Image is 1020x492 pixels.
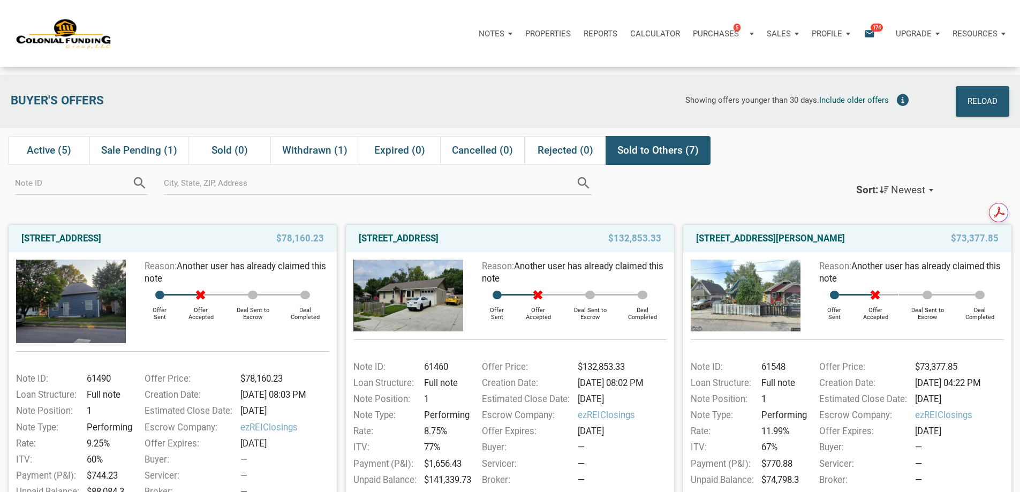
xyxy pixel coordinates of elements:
div: — [240,469,335,482]
div: Escrow Company: [477,408,575,422]
span: Another user has already claimed this note [482,261,663,284]
button: Sort:Newest [845,176,945,205]
div: Servicer: [814,457,912,471]
img: 576834 [691,260,800,331]
div: Deal Sent to Escrow [224,299,282,321]
div: Note ID: [11,372,83,385]
div: Offer Expires: [139,437,237,450]
div: Note ID: [685,360,758,374]
div: Offer Price: [814,360,912,374]
button: Purchases5 [686,18,760,50]
input: City, State, ZIP, Address [164,171,576,195]
div: $73,377.85 [911,360,1009,374]
a: Properties [519,18,577,50]
span: Sale Pending (1) [101,144,177,157]
i: search [132,175,148,191]
div: Reload [968,93,998,110]
p: Notes [479,29,504,39]
div: Note Position: [11,404,83,418]
span: 5 [734,23,741,32]
div: Loan Structure: [348,376,420,390]
div: Offer Expires: [477,425,575,438]
a: [STREET_ADDRESS][PERSON_NAME] [696,232,845,245]
a: Calculator [624,18,686,50]
div: [DATE] [237,404,335,418]
a: [STREET_ADDRESS] [21,232,101,245]
div: Note Position: [348,392,420,406]
span: ezREIClosings [578,408,672,422]
span: Showing offers younger than 30 days. [685,95,819,105]
div: Deal Completed [956,299,1004,321]
span: Sold to Others (7) [617,144,699,157]
div: Servicer: [477,457,575,471]
span: Cancelled (0) [452,144,513,157]
div: Sale Pending (1) [89,136,188,165]
button: email174 [856,18,889,50]
div: Offer Expires: [814,425,912,438]
div: Payment (P&I): [348,457,420,471]
div: $74,798.3 [758,473,806,487]
span: Reason: [482,261,514,271]
div: Creation Date: [477,376,575,390]
div: — [578,441,672,454]
div: Buyer: [814,441,912,454]
div: Performing [420,408,469,422]
div: $770.88 [758,457,806,471]
div: Deal Sent to Escrow [562,299,619,321]
div: Buyer: [477,441,575,454]
div: — [578,457,672,471]
button: Resources [946,18,1012,50]
div: 67% [758,441,806,454]
div: Escrow Company: [814,408,912,422]
a: Profile [805,18,857,50]
div: — [915,441,1009,454]
div: Loan Structure: [11,388,83,402]
div: Estimated Close Date: [814,392,912,406]
div: ITV: [11,453,83,466]
input: Note ID [15,171,132,195]
span: Sold (0) [211,144,248,157]
div: Rejected (0) [524,136,606,165]
button: Notes [472,18,519,50]
div: 77% [420,441,469,454]
div: 60% [83,453,131,466]
span: Reason: [145,261,177,271]
div: Deal Completed [619,299,667,321]
div: 61490 [83,372,131,385]
div: Creation Date: [139,388,237,402]
div: Full note [758,376,806,390]
span: $73,377.85 [951,232,999,245]
a: Sales [760,18,805,50]
span: Rejected (0) [538,144,593,157]
p: Purchases [693,29,739,39]
p: Profile [812,29,842,39]
div: $141,339.73 [420,473,469,487]
div: [DATE] [574,425,672,438]
div: Cancelled (0) [440,136,524,165]
div: Servicer: [139,469,237,482]
div: Unpaid Balance: [685,473,758,487]
div: — [240,453,335,466]
div: Rate: [348,425,420,438]
div: Rate: [685,425,758,438]
p: Resources [953,29,998,39]
div: Performing [83,421,131,434]
div: 61460 [420,360,469,374]
span: 174 [871,23,883,32]
div: Payment (P&I): [685,457,758,471]
div: Note ID: [348,360,420,374]
div: $744.23 [83,469,131,482]
div: 11.99% [758,425,806,438]
span: Include older offers [819,95,889,105]
span: Reason: [819,261,851,271]
div: Sort: [856,184,878,196]
div: $78,160.23 [237,372,335,385]
span: Newest [891,184,925,196]
div: [DATE] [574,392,672,406]
i: email [863,27,876,40]
div: Note Type: [685,408,758,422]
div: [DATE] [911,425,1009,438]
div: Note Position: [685,392,758,406]
p: Reports [584,29,617,39]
